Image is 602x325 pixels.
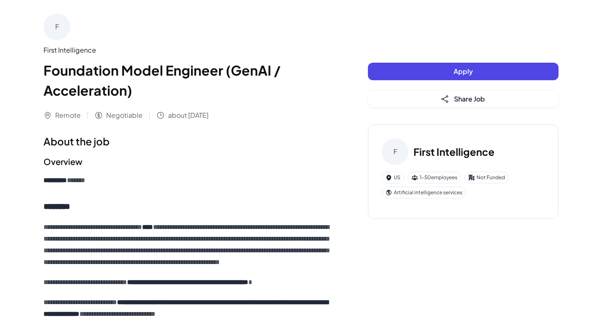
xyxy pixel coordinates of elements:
h3: First Intelligence [413,144,495,159]
div: F [43,13,70,40]
button: Apply [368,63,559,80]
h2: Overview [43,155,334,168]
h1: Foundation Model Engineer (GenAI / Acceleration) [43,60,334,100]
span: Remote [55,110,81,120]
h1: About the job [43,134,334,149]
div: Artificial intelligence services [382,187,466,198]
span: Share Job [454,94,485,103]
button: Share Job [368,90,559,108]
span: about [DATE] [168,110,209,120]
div: Not Funded [464,172,509,183]
div: US [382,172,404,183]
span: Apply [454,67,473,76]
div: First Intelligence [43,45,334,55]
span: Negotiable [106,110,143,120]
div: F [382,138,408,165]
div: 1-50 employees [408,172,461,183]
